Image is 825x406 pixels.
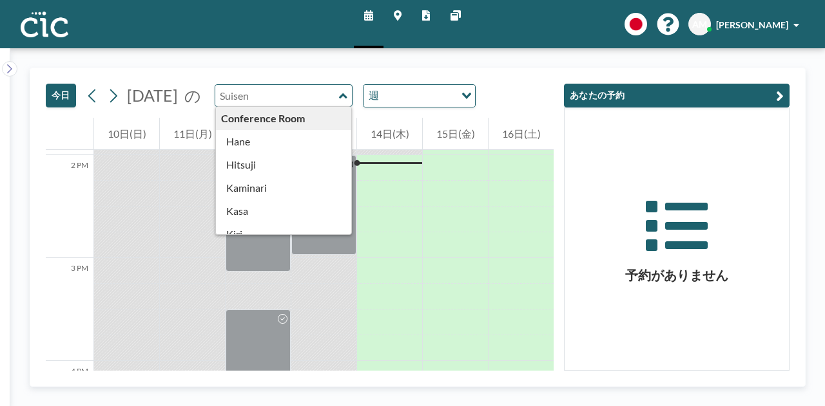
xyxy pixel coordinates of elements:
span: 週 [366,88,382,104]
button: 今日 [46,84,76,107]
div: Search for option [364,85,475,107]
input: Search for option [383,88,454,104]
span: [PERSON_NAME] [716,19,788,30]
div: Hitsuji [216,153,352,176]
div: 14日(木) [357,118,422,150]
h3: 予約がありません [565,267,789,283]
span: AM [692,19,707,30]
div: 3 PM [46,258,93,361]
input: Suisen [215,85,339,106]
div: Conference Room [216,107,352,130]
img: organization-logo [21,12,68,37]
div: Kiri [216,223,352,246]
div: 16日(土) [489,118,554,150]
div: Kasa [216,199,352,223]
div: 10日(日) [94,118,159,150]
span: の [184,86,201,106]
div: 11日(月) [160,118,225,150]
span: [DATE] [127,86,178,105]
div: 15日(金) [423,118,488,150]
div: 2 PM [46,155,93,258]
div: Hane [216,130,352,153]
div: Kaminari [216,176,352,199]
button: あなたの予約 [564,84,790,107]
